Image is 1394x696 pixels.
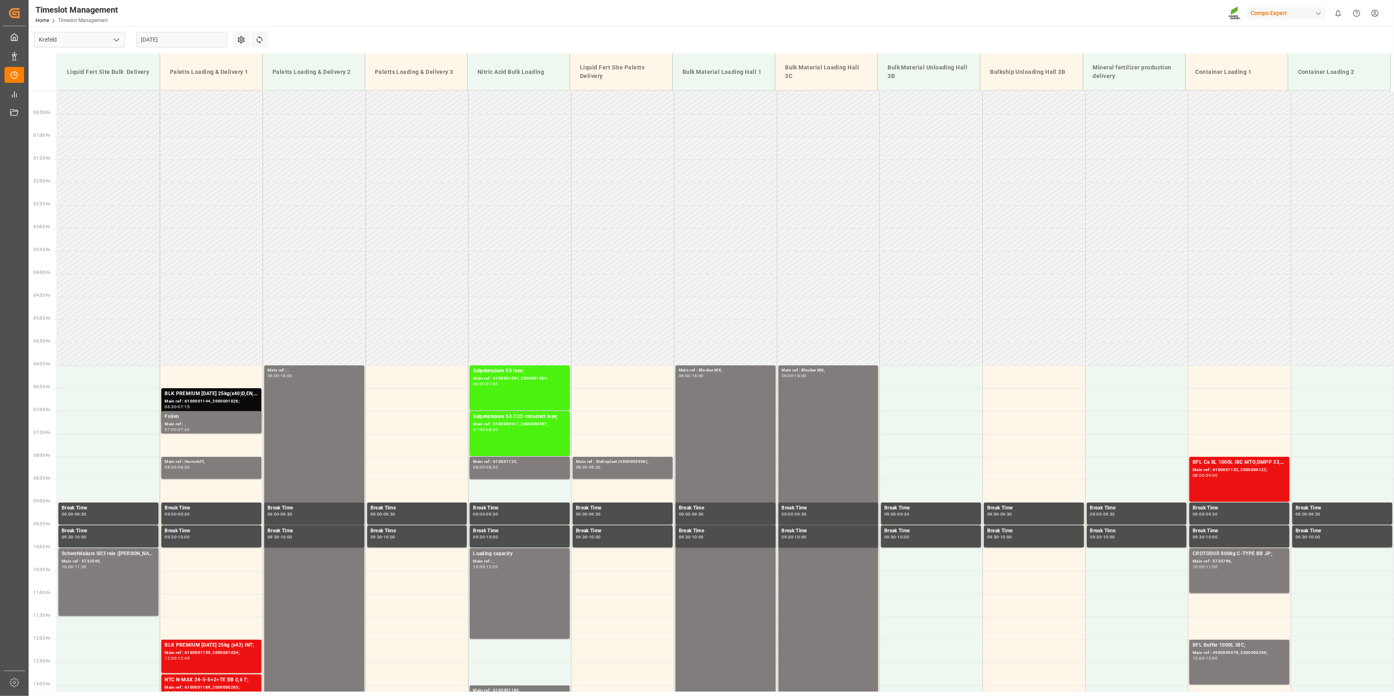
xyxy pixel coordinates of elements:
div: - [1204,565,1206,569]
div: 07:30 [178,428,190,431]
div: 09:30 [692,512,704,516]
span: 03:00 Hr [33,225,50,229]
div: BFL Buffer 1000L IBC; [1193,641,1286,649]
div: 09:30 [370,535,382,539]
div: 09:30 [1193,535,1204,539]
div: 09:30 [1309,512,1320,516]
span: 12:30 Hr [33,659,50,663]
div: 10:00 [795,535,807,539]
div: 08:30 [589,465,601,469]
div: Break Time [679,504,772,512]
div: Bulk Material Loading Hall 3C [782,60,871,84]
div: Main ref : 4500000476, 2000000296; [1193,649,1286,656]
div: Main ref : , [165,421,258,428]
div: 10:00 [62,565,74,569]
div: 09:30 [384,512,395,516]
div: Liquid Fert Site Paletts Delivery [577,60,666,84]
div: 08:00 [576,465,588,469]
div: 13:30 [178,691,190,694]
div: Container Loading 2 [1295,64,1384,80]
div: Break Time [370,504,464,512]
div: Break Time [1296,504,1389,512]
div: Break Time [1193,504,1286,512]
div: Folien [165,413,258,421]
div: Main ref : Blocker MX, [679,367,772,374]
div: 12:00 [486,565,498,569]
div: 09:00 [473,512,485,516]
span: 11:00 Hr [33,590,50,595]
div: Bulk Material Loading Hall 1 [679,64,768,80]
div: 09:30 [782,535,794,539]
div: Timeslot Management [36,4,118,16]
div: Break Time [165,504,258,512]
span: 12:00 Hr [33,636,50,640]
div: 09:00 [782,512,794,516]
img: Screenshot%202023-09-29%20at%2010.02.21.png_1712312052.png [1229,6,1242,20]
div: - [691,512,692,516]
div: 09:30 [1103,512,1115,516]
div: 13:00 [1206,656,1218,660]
span: 06:30 Hr [33,385,50,389]
div: - [176,656,178,660]
div: 10:00 [1309,535,1320,539]
div: 09:30 [679,535,691,539]
div: - [279,512,281,516]
div: 09:00 [1090,512,1102,516]
div: 10:00 [178,535,190,539]
div: 12:00 [1193,656,1204,660]
div: CROTODUR 800kg C-TYPE BB JP; [1193,550,1286,558]
span: 09:00 Hr [33,499,50,503]
div: - [999,535,1000,539]
div: - [1307,535,1309,539]
span: 00:30 Hr [33,110,50,115]
span: 10:00 Hr [33,545,50,549]
div: - [896,535,897,539]
div: Main ref : 6100001159, 2000001024; [165,649,258,656]
div: Main ref : Harnstoff, [165,458,258,465]
div: Nitric Acid Bulk Loading [474,64,563,80]
div: 06:00 [679,374,691,378]
div: - [588,465,589,469]
div: - [382,535,383,539]
div: - [588,535,589,539]
div: 09:00 [884,512,896,516]
div: - [485,512,486,516]
div: 10:00 [75,535,87,539]
div: - [74,512,75,516]
div: 10:00 [589,535,601,539]
div: - [176,428,178,431]
div: 10:00 [384,535,395,539]
div: 09:30 [178,512,190,516]
div: - [176,691,178,694]
div: 09:00 [62,512,74,516]
span: 04:00 Hr [33,270,50,275]
div: Break Time [370,527,464,535]
div: Liquid Fert Site Bulk Delivery [64,64,153,80]
div: 09:30 [473,535,485,539]
div: - [1204,535,1206,539]
div: 09:00 [370,512,382,516]
div: 18:00 [281,374,292,378]
div: - [485,535,486,539]
div: Main ref : , [268,367,361,374]
span: 01:30 Hr [33,156,50,160]
div: 10:00 [1193,565,1204,569]
div: - [793,374,794,378]
button: Compo Expert [1247,5,1329,21]
div: 09:30 [281,512,292,516]
div: Main ref : 6100001144, 2000001026; [165,398,258,405]
div: Main ref : 5733798, [1193,558,1286,565]
div: - [1204,474,1206,477]
div: 09:30 [1090,535,1102,539]
div: 10:00 [692,535,704,539]
div: 09:00 [1296,512,1307,516]
div: 09:30 [75,512,87,516]
div: 09:30 [1206,512,1218,516]
div: 09:30 [897,512,909,516]
div: 08:30 [178,465,190,469]
div: 11:00 [1206,565,1218,569]
div: - [382,512,383,516]
div: 07:00 [165,428,176,431]
div: Break Time [1193,527,1286,535]
div: Break Time [1090,527,1184,535]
